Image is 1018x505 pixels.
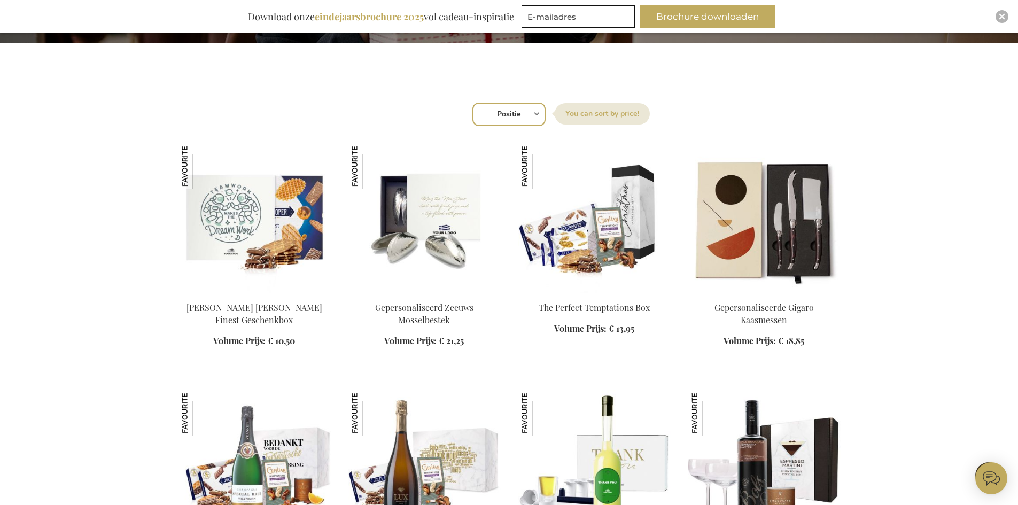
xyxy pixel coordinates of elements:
div: Close [996,10,1008,23]
a: The Perfect Temptations Box The Perfect Temptations Box [518,289,671,299]
label: Sorteer op [555,103,650,125]
a: Volume Prijs: € 21,25 [384,335,464,347]
span: € 21,25 [439,335,464,346]
img: The Perfect Temptations Box [518,143,564,189]
img: Jules Destrooper Jules' Finest Geschenkbox [178,143,224,189]
a: Jules Destrooper Jules' Finest Gift Box Jules Destrooper Jules' Finest Geschenkbox [178,289,331,299]
img: Sparkling Temptations Box [348,390,394,436]
a: Personalised Zeeland Mussel Cutlery Gepersonaliseerd Zeeuws Mosselbestek [348,289,501,299]
img: Personalised Gigaro Cheese Knives [688,143,841,293]
img: Jules Destrooper Jules' Finest Gift Box [178,143,331,293]
a: The Perfect Temptations Box [539,302,650,313]
img: Close [999,13,1005,20]
a: Personalised Gigaro Cheese Knives [688,289,841,299]
form: marketing offers and promotions [522,5,638,31]
img: Gepersonaliseerd Zeeuws Mosselbestek [348,143,394,189]
span: Volume Prijs: [724,335,776,346]
span: € 13,95 [609,323,634,334]
a: Volume Prijs: € 13,95 [554,323,634,335]
b: eindejaarsbrochure 2025 [315,10,424,23]
img: Vranken Champagne Temptations Set [178,390,224,436]
img: The Personalised Limoncello Shot Set [518,390,564,436]
a: Gepersonaliseerde Gigaro Kaasmessen [714,302,814,325]
img: Personalised Zeeland Mussel Cutlery [348,143,501,293]
input: E-mailadres [522,5,635,28]
a: [PERSON_NAME] [PERSON_NAME] Finest Geschenkbox [186,302,322,325]
iframe: belco-activator-frame [975,462,1007,494]
span: € 10,50 [268,335,295,346]
div: Download onze vol cadeau-inspiratie [243,5,519,28]
span: Volume Prijs: [384,335,437,346]
a: Volume Prijs: € 10,50 [213,335,295,347]
a: Gepersonaliseerd Zeeuws Mosselbestek [375,302,473,325]
span: Volume Prijs: [554,323,607,334]
span: Volume Prijs: [213,335,266,346]
img: The Perfect Temptations Box [518,143,671,293]
button: Brochure downloaden [640,5,775,28]
a: Volume Prijs: € 18,85 [724,335,804,347]
img: Bols Ready To Serve Martini Espresso [688,390,734,436]
span: € 18,85 [778,335,804,346]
